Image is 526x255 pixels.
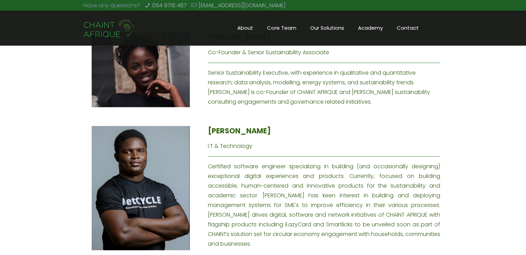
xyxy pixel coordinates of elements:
span: Contact [390,23,426,33]
a: Academy [351,11,390,45]
img: photo_2021-03-23_02-22-10 [92,32,190,107]
p: Co-Founder & Senior Sustainability Associate [208,48,440,57]
a: Core Team [260,11,303,45]
a: About [230,11,260,45]
p: I.T & Technology [208,141,440,151]
p: Senior Sustainability Executive, with experience in qualitative and quantitative research, data a... [208,68,440,107]
a: 054 9715 467 [152,1,186,9]
span: Our Solutions [303,23,351,33]
h4: [PERSON_NAME] [208,126,440,136]
a: [EMAIL_ADDRESS][DOMAIN_NAME] [199,1,286,9]
a: Contact [390,11,426,45]
img: Chaint_Afrique-20 [83,18,136,39]
span: Core Team [260,23,303,33]
a: Chaint Afrique [83,11,136,45]
a: Our Solutions [303,11,351,45]
div: Certified software engineer specializing in building (and occasionally designing) exceptional dig... [208,126,440,249]
span: About [230,23,260,33]
span: Academy [351,23,390,33]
